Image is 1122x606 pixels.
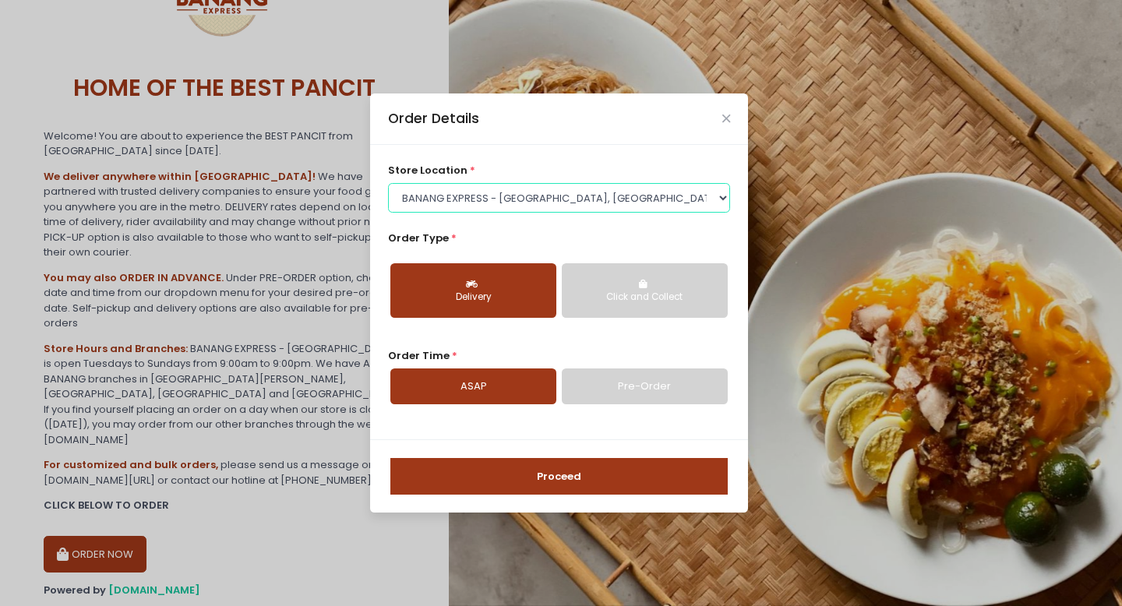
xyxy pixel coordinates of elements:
span: Order Type [388,231,449,245]
span: Order Time [388,348,450,363]
div: Click and Collect [573,291,717,305]
button: Click and Collect [562,263,728,318]
div: Order Details [388,108,479,129]
button: Delivery [390,263,556,318]
button: Proceed [390,458,728,495]
span: store location [388,163,467,178]
button: Close [722,115,730,122]
a: Pre-Order [562,368,728,404]
a: ASAP [390,368,556,404]
div: Delivery [401,291,545,305]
